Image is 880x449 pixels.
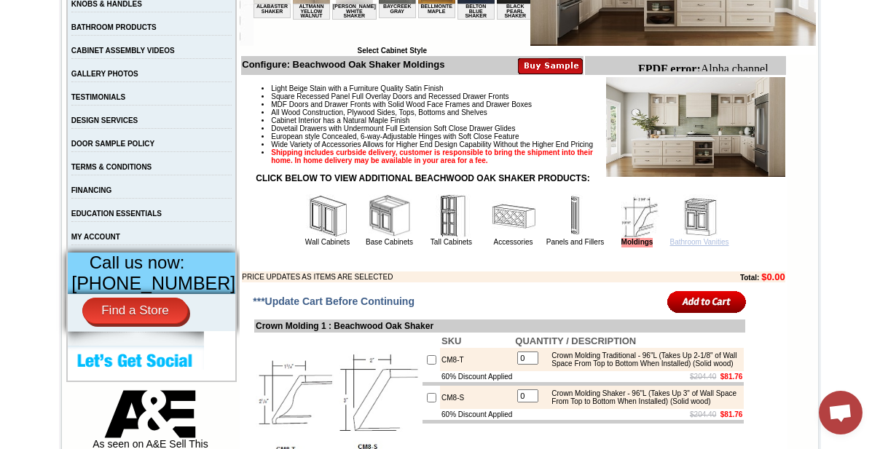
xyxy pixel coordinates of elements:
img: spacer.gif [123,41,125,41]
s: $204.40 [690,410,716,418]
td: CM8-S [440,386,514,409]
td: 60% Discount Applied [440,409,514,420]
a: Open chat [819,391,863,434]
img: spacer.gif [162,41,165,41]
a: TERMS & CONDITIONS [71,163,152,171]
img: Tall Cabinets [430,194,474,238]
b: FPDF error: [6,6,68,18]
b: $81.76 [720,373,743,381]
td: Altmann Yellow Walnut [39,66,76,82]
div: Crown Molding Shaker - 96"L (Takes Up 3" of Wall Space From Top to Bottom When Installed) (Solid ... [544,389,740,405]
img: spacer.gif [202,41,204,41]
strong: CLICK BELOW TO VIEW ADDITIONAL BEACHWOOD OAK SHAKER PRODUCTS: [256,173,589,183]
td: Belton Blue Shaker [204,66,241,82]
td: Black Pearl Shaker [243,66,280,82]
input: Add to Cart [667,290,747,314]
b: $81.76 [720,410,743,418]
b: Configure: Beachwood Oak Shaker Moldings [242,59,444,70]
a: DESIGN SERVICES [71,116,138,124]
b: Total: [740,274,759,282]
a: GALLERY PHOTOS [71,70,138,78]
td: Crown Molding 1 : Beachwood Oak Shaker [254,319,745,333]
img: spacer.gif [76,41,79,41]
span: Call us now: [90,253,185,272]
li: Dovetail Drawers with Undermount Full Extension Soft Close Drawer Glides [271,124,785,132]
a: DOOR SAMPLE POLICY [71,140,154,148]
a: FINANCING [71,186,112,194]
a: Accessories [494,238,533,246]
a: CABINET ASSEMBLY VIDEOS [71,47,175,55]
img: Bathroom Vanities [677,194,721,238]
li: MDF Doors and Drawer Fronts with Solid Wood Face Frames and Drawer Boxes [271,100,785,108]
a: Tall Cabinets [431,238,472,246]
b: SKU [441,335,461,346]
span: ***Update Cart Before Continuing [253,295,415,307]
li: Cabinet Interior has a Natural Maple Finish [271,116,785,124]
a: TESTIMONIALS [71,93,125,101]
a: Moldings [621,238,653,247]
img: spacer.gif [37,41,39,41]
td: Bellmonte Maple [165,66,202,81]
b: QUANTITY / DESCRIPTION [515,335,636,346]
a: MY ACCOUNT [71,233,120,241]
li: All Wood Construction, Plywood Sides, Tops, Bottoms and Shelves [271,108,785,116]
img: Panels and Fillers [554,194,597,238]
img: Base Cabinets [368,194,412,238]
a: Bathroom Vanities [670,238,729,246]
td: 60% Discount Applied [440,371,514,382]
a: Wall Cabinets [305,238,350,246]
td: Baycreek Gray [125,66,162,81]
td: [PERSON_NAME] White Shaker [79,66,123,82]
img: Moldings [616,194,659,238]
img: Accessories [492,194,535,238]
b: Select Cabinet Style [357,47,427,55]
a: Find a Store [82,298,188,324]
b: $0.00 [761,271,785,282]
li: Light Beige Stain with a Furniture Quality Satin Finish [271,84,785,92]
img: Product Image [606,77,785,177]
td: PRICE UPDATES AS ITEMS ARE SELECTED [242,271,660,282]
td: CM8-T [440,348,514,371]
div: Crown Molding Traditional - 96"L (Takes Up 2-1/8" of Wall Space From Top to Bottom When Installed... [544,351,740,367]
body: Alpha channel not supported: images/WDC2412_JSI_1.4.jpg.png [6,6,147,45]
a: EDUCATION ESSENTIALS [71,210,162,218]
li: European style Concealed, 6-way-Adjustable Hinges with Soft Close Feature [271,132,785,140]
a: BATHROOM PRODUCTS [71,23,157,31]
li: Wide Variety of Accessories Allows for Higher End Design Capability Without the Higher End Pricing [271,140,785,148]
img: Wall Cabinets [306,194,350,238]
span: [PHONE_NUMBER] [71,273,235,293]
a: Panels and Fillers [546,238,604,246]
a: Base Cabinets [366,238,413,246]
s: $204.40 [690,373,716,381]
li: Square Recessed Panel Full Overlay Doors and Recessed Drawer Fronts [271,92,785,100]
strong: Shipping includes curbside delivery, customer is responsible to bring the shipment into their hom... [271,148,593,164]
img: spacer.gif [241,41,243,41]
